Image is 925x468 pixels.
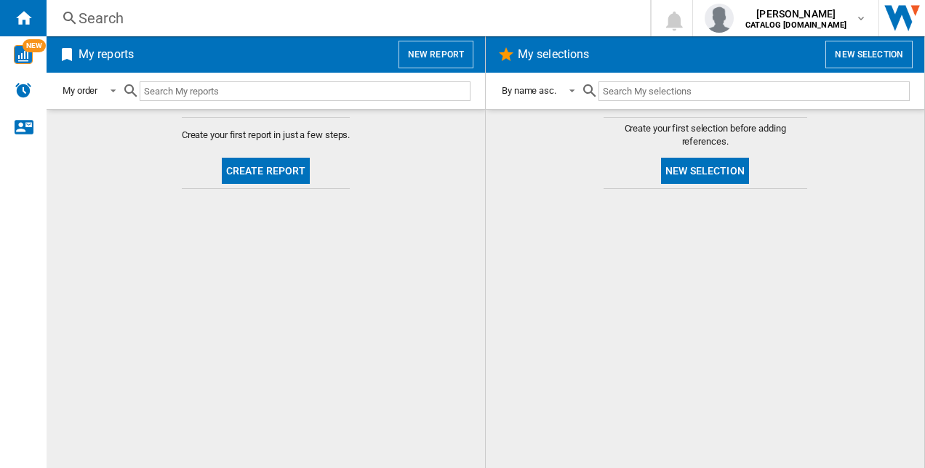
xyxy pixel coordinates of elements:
[515,41,592,68] h2: My selections
[79,8,612,28] div: Search
[661,158,749,184] button: New selection
[23,39,46,52] span: NEW
[15,81,32,99] img: alerts-logo.svg
[604,122,807,148] span: Create your first selection before adding references.
[140,81,470,101] input: Search My reports
[222,158,311,184] button: Create report
[14,45,33,64] img: wise-card.svg
[705,4,734,33] img: profile.jpg
[182,129,351,142] span: Create your first report in just a few steps.
[63,85,97,96] div: My order
[745,20,846,30] b: CATALOG [DOMAIN_NAME]
[76,41,137,68] h2: My reports
[825,41,913,68] button: New selection
[745,7,846,21] span: [PERSON_NAME]
[598,81,910,101] input: Search My selections
[502,85,556,96] div: By name asc.
[399,41,473,68] button: New report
